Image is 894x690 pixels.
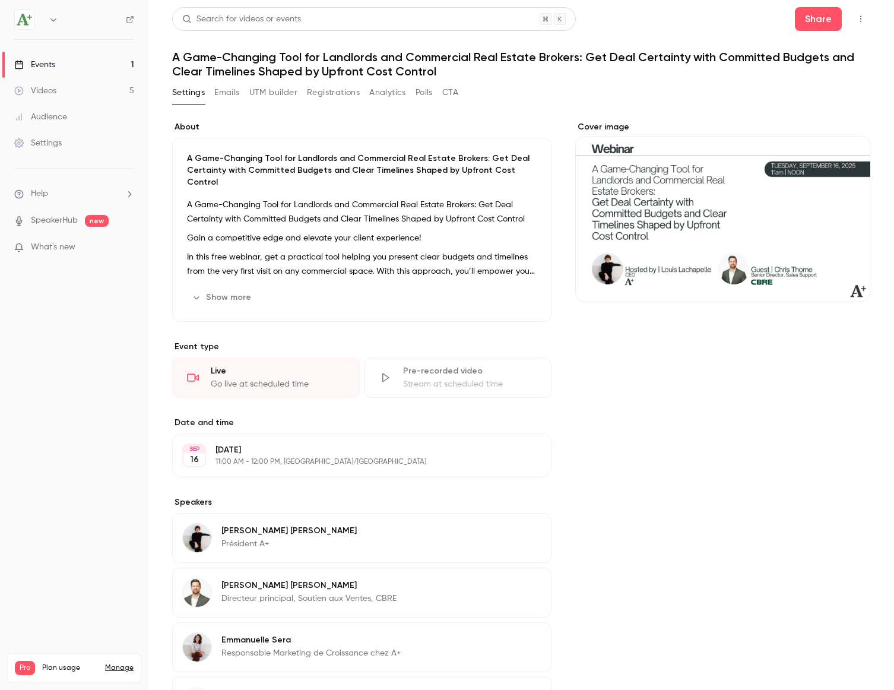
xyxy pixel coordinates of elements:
p: Emmanuelle Sera [221,634,401,646]
a: SpeakerHub [31,214,78,227]
p: A Game-Changing Tool for Landlords and Commercial Real Estate Brokers: Get Deal Certainty with Co... [187,153,537,188]
p: A Game-Changing Tool for Landlords and Commercial Real Estate Brokers: Get Deal Certainty with Co... [187,198,537,226]
label: Cover image [575,121,870,133]
p: [PERSON_NAME] [PERSON_NAME] [221,580,397,591]
button: Emails [214,83,239,102]
p: Event type [172,341,551,353]
label: Speakers [172,496,551,508]
p: [PERSON_NAME] [PERSON_NAME] [221,525,357,537]
div: LiveGo live at scheduled time [172,357,360,398]
p: In this free webinar, get a practical tool helping you present clear budgets and timelines from t... [187,250,537,278]
iframe: Noticeable Trigger [120,242,134,253]
div: Live [211,365,345,377]
span: new [85,215,109,227]
button: Polls [416,83,433,102]
div: Pre-recorded video [403,365,537,377]
span: Pro [15,661,35,675]
section: Cover image [575,121,870,302]
p: Gain a competitive edge and elevate your client experience! [187,231,537,245]
div: Go live at scheduled time [211,378,345,390]
img: Emmanuelle Sera [183,633,211,661]
img: Louis Lachapelle [183,524,211,552]
div: Emmanuelle SeraEmmanuelle SeraResponsable Marketing de Croissance chez A+ [172,622,551,672]
button: Registrations [307,83,360,102]
div: Audience [14,111,67,123]
p: [DATE] [215,444,489,456]
p: 11:00 AM - 12:00 PM, [GEOGRAPHIC_DATA]/[GEOGRAPHIC_DATA] [215,457,489,467]
div: Events [14,59,55,71]
div: Stream at scheduled time [403,378,537,390]
span: Help [31,188,48,200]
div: SEP [183,445,205,453]
div: Videos [14,85,56,97]
span: Plan usage [42,663,98,673]
button: Settings [172,83,205,102]
div: Louis Lachapelle[PERSON_NAME] [PERSON_NAME]Président A+ [172,513,551,563]
a: Manage [105,663,134,673]
div: Chris Thorne[PERSON_NAME] [PERSON_NAME]Directeur principal, Soutien aux Ventes, CBRE [172,568,551,618]
div: Pre-recorded videoStream at scheduled time [364,357,552,398]
h1: A Game-Changing Tool for Landlords and Commercial Real Estate Brokers: Get Deal Certainty with Co... [172,50,870,78]
button: Share [795,7,842,31]
li: help-dropdown-opener [14,188,134,200]
div: Settings [14,137,62,149]
label: Date and time [172,417,551,429]
button: CTA [442,83,458,102]
img: Chris Thorne [183,578,211,607]
button: Show more [187,288,258,307]
p: Directeur principal, Soutien aux Ventes, CBRE [221,593,397,604]
button: UTM builder [249,83,297,102]
span: What's new [31,241,75,254]
div: Search for videos or events [182,13,301,26]
label: About [172,121,551,133]
p: Président A+ [221,538,357,550]
button: Analytics [369,83,406,102]
p: Responsable Marketing de Croissance chez A+ [221,647,401,659]
p: 16 [190,454,199,466]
